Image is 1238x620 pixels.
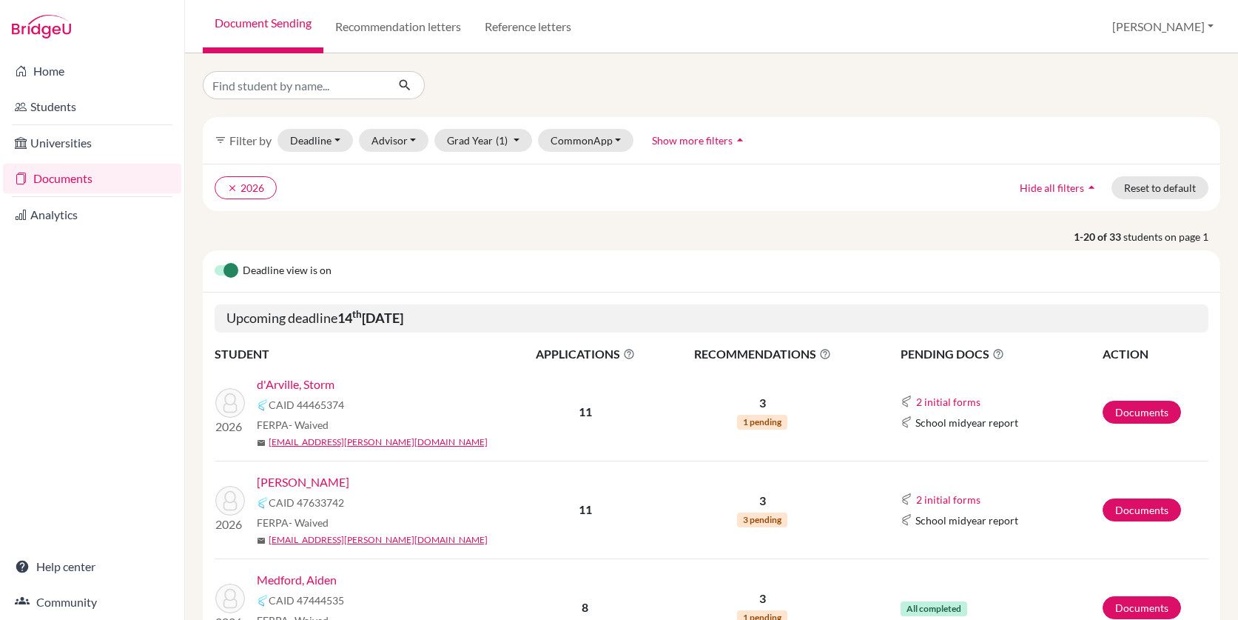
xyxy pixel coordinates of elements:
[737,513,787,527] span: 3 pending
[1106,13,1220,41] button: [PERSON_NAME]
[3,92,181,121] a: Students
[1111,176,1208,199] button: Reset to default
[639,129,760,152] button: Show more filtersarrow_drop_up
[227,183,238,193] i: clear
[915,393,981,410] button: 2 initial forms
[289,419,329,431] span: - Waived
[496,134,508,147] span: (1)
[359,129,429,152] button: Advisor
[1074,229,1123,244] strong: 1-20 of 33
[257,473,349,491] a: [PERSON_NAME]
[1102,344,1208,364] th: ACTION
[3,56,181,86] a: Home
[511,345,659,363] span: APPLICATIONS
[3,164,181,193] a: Documents
[269,533,488,547] a: [EMAIL_ADDRESS][PERSON_NAME][DOMAIN_NAME]
[1103,596,1181,619] a: Documents
[579,502,592,516] b: 11
[257,571,337,589] a: Medford, Aiden
[3,552,181,581] a: Help center
[1084,180,1099,195] i: arrow_drop_up
[915,491,981,508] button: 2 initial forms
[661,345,864,363] span: RECOMMENDATIONS
[582,600,588,614] b: 8
[269,397,344,413] span: CAID 44465374
[269,495,344,510] span: CAID 47633742
[901,345,1101,363] span: PENDING DOCS
[901,396,912,407] img: Common App logo
[215,134,226,146] i: filter_list
[737,415,787,430] span: 1 pending
[215,584,245,613] img: Medford, Aiden
[229,133,272,147] span: Filter by
[289,516,329,529] span: - Waived
[1123,229,1220,244] span: students on page 1
[203,71,386,99] input: Find student by name...
[434,129,532,152] button: Grad Year(1)
[215,344,511,364] th: STUDENT
[215,516,245,533] p: 2026
[257,417,329,433] span: FERPA
[661,492,864,510] p: 3
[1103,401,1181,424] a: Documents
[257,439,266,447] span: mail
[215,304,1208,333] h5: Upcoming deadline
[915,415,1018,430] span: School midyear report
[215,418,245,436] p: 2026
[257,376,334,393] a: d'Arville, Storm
[901,514,912,526] img: Common App logo
[257,497,269,509] img: Common App logo
[3,587,181,617] a: Community
[257,595,269,607] img: Common App logo
[915,513,1018,528] span: School midyear report
[579,404,592,419] b: 11
[1020,181,1084,194] span: Hide all filters
[901,493,912,505] img: Common App logo
[352,308,362,320] sup: th
[1007,176,1111,199] button: Hide all filtersarrow_drop_up
[901,601,967,616] span: All completed
[257,515,329,530] span: FERPA
[3,128,181,158] a: Universities
[652,134,733,147] span: Show more filters
[243,262,332,280] span: Deadline view is on
[901,416,912,428] img: Common App logo
[538,129,634,152] button: CommonApp
[257,399,269,411] img: Common App logo
[1103,499,1181,521] a: Documents
[215,388,245,418] img: d'Arville, Storm
[337,310,403,326] b: 14 [DATE]
[12,15,71,39] img: Bridge-U
[215,176,277,199] button: clear2026
[269,593,344,608] span: CAID 47444535
[733,133,747,147] i: arrow_drop_up
[3,200,181,230] a: Analytics
[215,486,245,516] img: Joseph, Ashton
[661,590,864,607] p: 3
[661,394,864,412] p: 3
[277,129,353,152] button: Deadline
[257,536,266,545] span: mail
[269,436,488,449] a: [EMAIL_ADDRESS][PERSON_NAME][DOMAIN_NAME]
